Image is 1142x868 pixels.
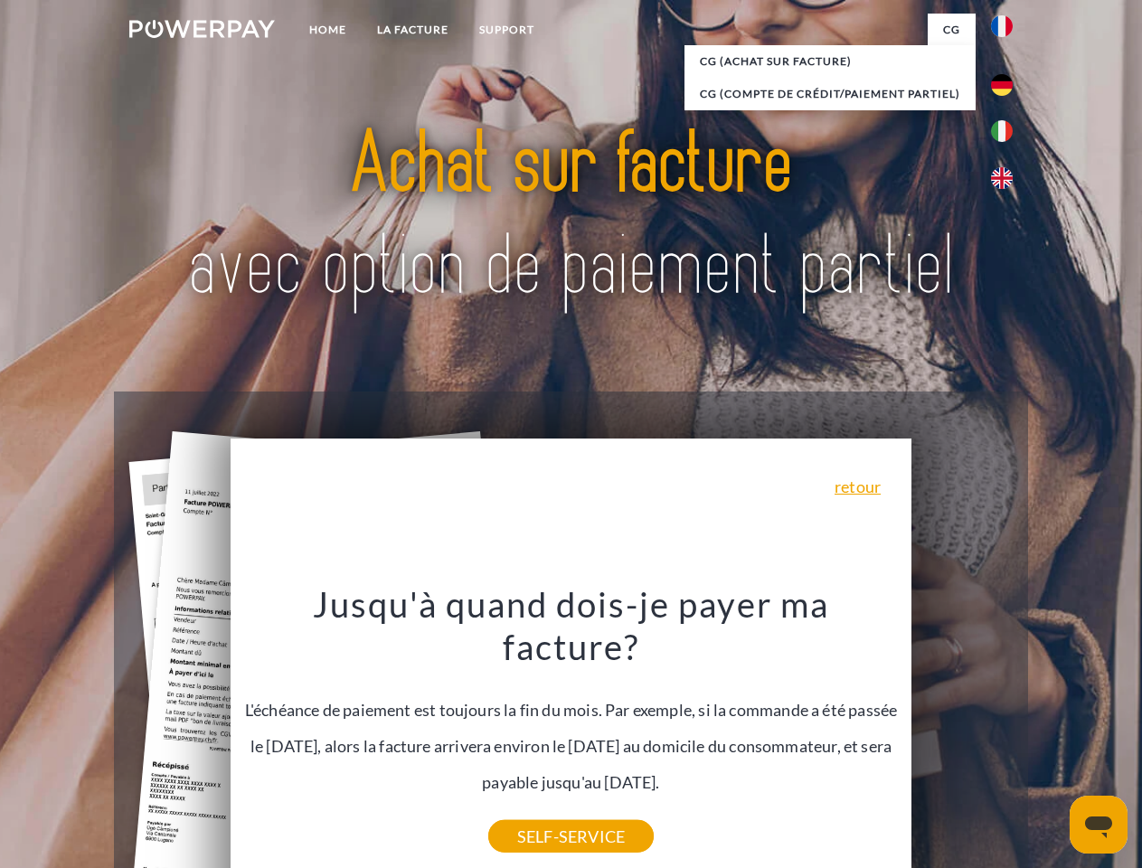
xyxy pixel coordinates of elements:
[991,120,1013,142] img: it
[991,74,1013,96] img: de
[684,78,976,110] a: CG (Compte de crédit/paiement partiel)
[991,15,1013,37] img: fr
[464,14,550,46] a: Support
[362,14,464,46] a: LA FACTURE
[173,87,969,346] img: title-powerpay_fr.svg
[1070,796,1128,854] iframe: Bouton de lancement de la fenêtre de messagerie
[684,45,976,78] a: CG (achat sur facture)
[129,20,275,38] img: logo-powerpay-white.svg
[241,582,901,669] h3: Jusqu'à quand dois-je payer ma facture?
[488,820,654,853] a: SELF-SERVICE
[928,14,976,46] a: CG
[835,478,881,495] a: retour
[991,167,1013,189] img: en
[294,14,362,46] a: Home
[241,582,901,836] div: L'échéance de paiement est toujours la fin du mois. Par exemple, si la commande a été passée le [...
